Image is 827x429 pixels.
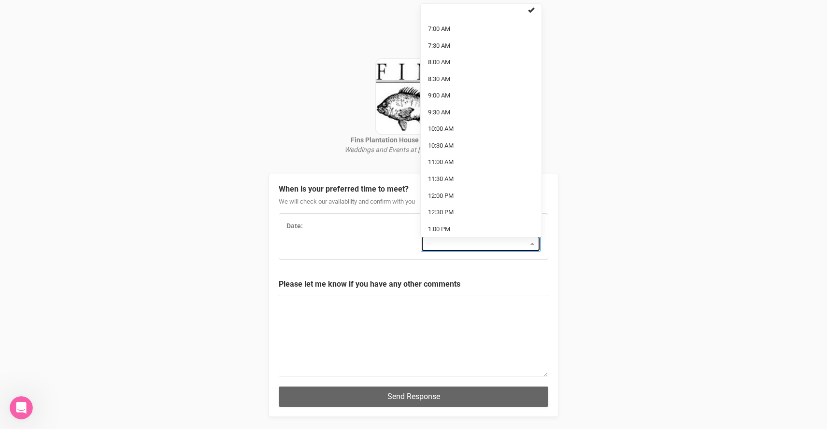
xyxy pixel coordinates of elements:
[428,75,450,84] span: 8:30 AM
[279,184,548,195] legend: When is your preferred time to meet?
[428,225,450,234] span: 1:00 PM
[428,192,454,201] span: 12:00 PM
[344,146,483,153] i: Weddings and Events at [GEOGRAPHIC_DATA]
[428,125,454,134] span: 10:00 AM
[351,136,477,144] strong: Fins Plantation House Events Specialists
[428,141,454,151] span: 10:30 AM
[375,58,452,135] img: data
[286,222,303,230] strong: Date:
[428,158,454,167] span: 11:00 AM
[10,396,33,419] iframe: Intercom live chat
[427,239,528,249] span: --
[428,42,450,51] span: 7:30 AM
[279,387,548,406] button: Send Response
[428,208,454,217] span: 12:30 PM
[428,91,450,100] span: 9:00 AM
[428,108,450,117] span: 9:30 AM
[279,197,548,214] div: We will check our availability and confirm with you
[421,235,541,252] button: --
[279,279,548,290] legend: Please let me know if you have any other comments
[428,58,450,67] span: 8:00 AM
[428,25,450,34] span: 7:00 AM
[428,175,454,184] span: 11:30 AM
